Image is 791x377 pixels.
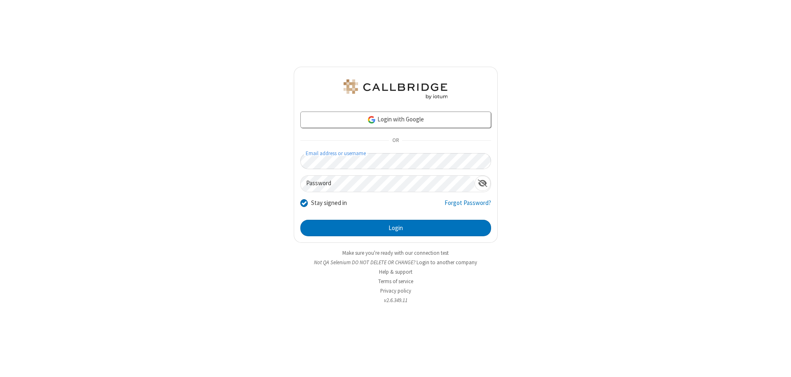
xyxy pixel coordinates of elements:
a: Privacy policy [380,287,411,294]
label: Stay signed in [311,198,347,208]
button: Login to another company [417,258,477,266]
input: Password [301,176,475,192]
input: Email address or username [300,153,491,169]
a: Help & support [379,268,412,275]
a: Terms of service [378,278,413,285]
div: Show password [475,176,491,191]
span: OR [389,135,402,147]
li: v2.6.349.11 [294,296,498,304]
a: Login with Google [300,112,491,128]
li: Not QA Selenium DO NOT DELETE OR CHANGE? [294,258,498,266]
a: Forgot Password? [445,198,491,214]
img: google-icon.png [367,115,376,124]
button: Login [300,220,491,236]
iframe: Chat [770,356,785,371]
img: QA Selenium DO NOT DELETE OR CHANGE [342,79,449,99]
a: Make sure you're ready with our connection test [342,249,449,256]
